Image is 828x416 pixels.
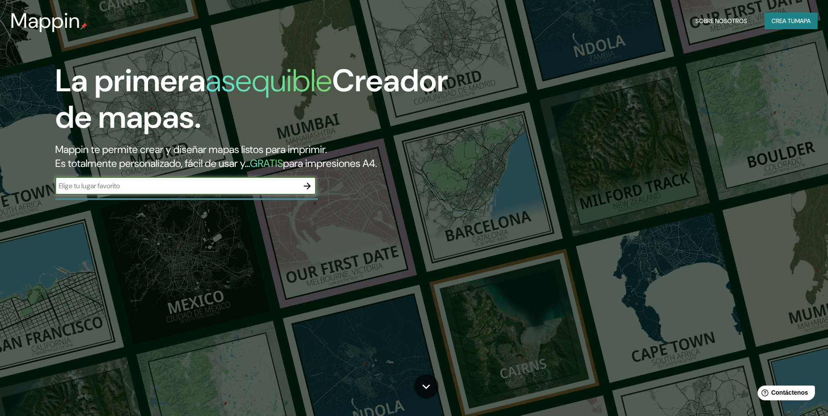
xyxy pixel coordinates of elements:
font: La primera [55,60,206,101]
input: Elige tu lugar favorito [55,181,299,191]
font: GRATIS [250,156,283,170]
font: Sobre nosotros [695,17,747,25]
font: Mappin te permite crear y diseñar mapas listos para imprimir. [55,143,327,156]
img: pin de mapeo [80,23,87,30]
iframe: Lanzador de widgets de ayuda [751,382,818,406]
font: para impresiones A4. [283,156,377,170]
font: Creador de mapas. [55,60,448,137]
font: Mappin [10,7,80,34]
font: mapa [795,17,811,25]
font: Crea tu [771,17,795,25]
font: asequible [206,60,332,101]
font: Es totalmente personalizado, fácil de usar y... [55,156,250,170]
button: Crea tumapa [765,13,818,29]
button: Sobre nosotros [692,13,751,29]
